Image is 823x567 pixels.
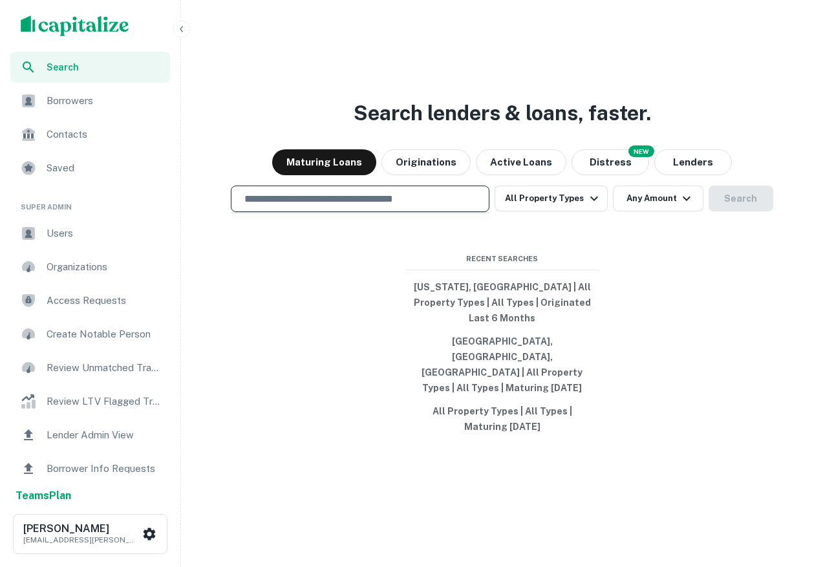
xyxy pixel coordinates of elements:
a: Access Requests [10,285,170,316]
a: Users [10,218,170,249]
button: Active Loans [476,149,566,175]
span: Lender Admin View [47,427,162,443]
span: Recent Searches [405,253,599,264]
a: TeamsPlan [16,488,71,504]
a: Contacts [10,119,170,150]
button: Any Amount [613,186,703,211]
h3: Search lenders & loans, faster. [354,98,651,129]
img: capitalize-logo.png [21,16,129,36]
li: Super Admin [10,186,170,218]
button: Originations [381,149,471,175]
button: Search distressed loans with lien and other non-mortgage details. [572,149,649,175]
a: Review Unmatched Transactions [10,352,170,383]
button: [GEOGRAPHIC_DATA], [GEOGRAPHIC_DATA], [GEOGRAPHIC_DATA] | All Property Types | All Types | Maturi... [405,330,599,400]
span: Access Requests [47,293,162,308]
a: Create Notable Person [10,319,170,350]
button: [US_STATE], [GEOGRAPHIC_DATA] | All Property Types | All Types | Originated Last 6 Months [405,275,599,330]
span: Search [47,60,162,74]
button: All Property Types [495,186,607,211]
span: Users [47,226,162,241]
a: Lender Admin View [10,420,170,451]
span: Review LTV Flagged Transactions [47,394,162,409]
button: Lenders [654,149,732,175]
button: [PERSON_NAME][EMAIL_ADDRESS][PERSON_NAME][DOMAIN_NAME] [13,514,167,554]
div: NEW [628,145,654,157]
span: Saved [47,160,162,176]
a: Saved [10,153,170,184]
a: Organizations [10,251,170,283]
a: Review LTV Flagged Transactions [10,386,170,417]
iframe: Chat Widget [758,464,823,526]
span: Contacts [47,127,162,142]
button: Maturing Loans [272,149,376,175]
span: Borrowers [47,93,162,109]
p: [EMAIL_ADDRESS][PERSON_NAME][DOMAIN_NAME] [23,534,140,546]
a: Search [10,52,170,83]
span: Organizations [47,259,162,275]
button: All Property Types | All Types | Maturing [DATE] [405,400,599,438]
a: Borrower Info Requests [10,453,170,484]
a: Borrowers [10,85,170,116]
span: Borrower Info Requests [47,461,162,476]
span: Create Notable Person [47,326,162,342]
span: Review Unmatched Transactions [47,360,162,376]
h6: [PERSON_NAME] [23,524,140,534]
strong: Teams Plan [16,489,71,502]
